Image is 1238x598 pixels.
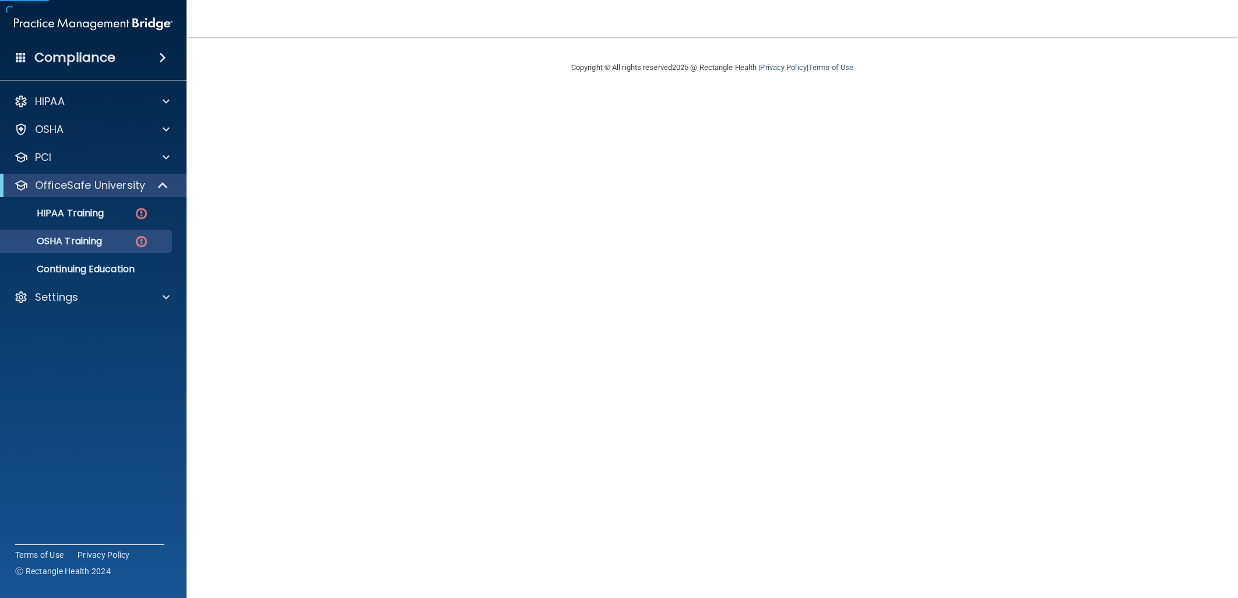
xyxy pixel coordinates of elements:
span: Ⓒ Rectangle Health 2024 [15,565,111,577]
p: OfficeSafe University [35,178,145,192]
p: OSHA [35,122,64,136]
a: Terms of Use [808,63,853,72]
p: OSHA Training [8,235,102,247]
a: OfficeSafe University [14,178,169,192]
img: danger-circle.6113f641.png [134,234,149,249]
a: HIPAA [14,94,170,108]
a: Terms of Use [15,549,64,561]
img: PMB logo [14,12,173,36]
a: OSHA [14,122,170,136]
p: PCI [35,150,51,164]
p: HIPAA [35,94,65,108]
a: Privacy Policy [78,549,130,561]
a: PCI [14,150,170,164]
div: Copyright © All rights reserved 2025 @ Rectangle Health | | [500,49,925,86]
p: HIPAA Training [8,207,104,219]
img: danger-circle.6113f641.png [134,206,149,221]
h4: Compliance [34,50,115,66]
a: Settings [14,290,170,304]
a: Privacy Policy [760,63,806,72]
p: Settings [35,290,78,304]
p: Continuing Education [8,263,167,275]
